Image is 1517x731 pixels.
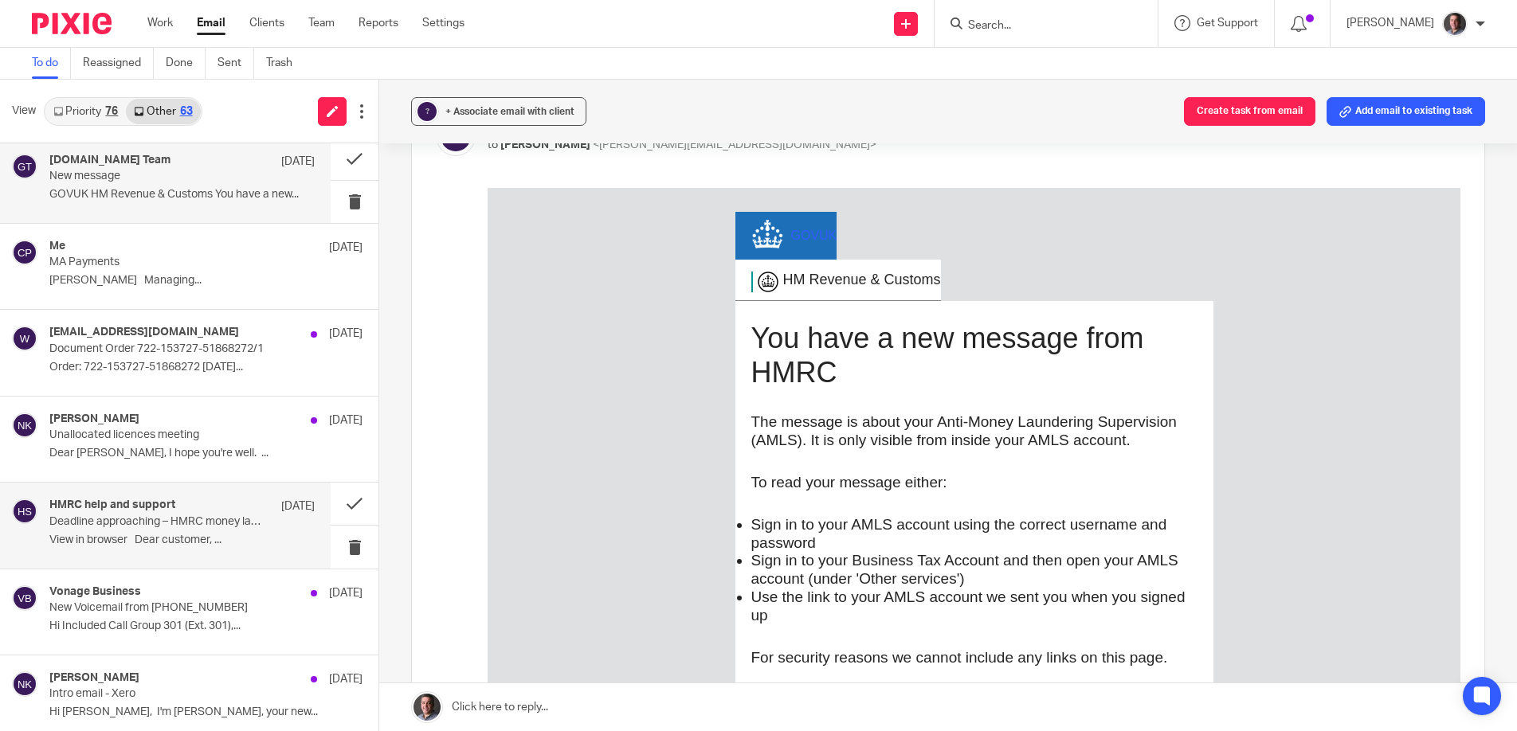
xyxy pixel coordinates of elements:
p: For security reasons we cannot include any links on this page. [264,461,710,479]
button: ? + Associate email with client [411,97,586,126]
p: Intro email - Xero [49,687,300,701]
p: GOVUK HM Revenue & Customs You have a new... [49,188,315,201]
p: [PERSON_NAME] Managing... [49,274,363,287]
a: To do [32,48,71,79]
button: Create task from email [1184,97,1315,126]
a: Trash [266,48,304,79]
input: Search [966,19,1110,33]
a: Work [147,15,173,31]
img: svg%3E [12,498,37,524]
li: Sign in to your AMLS account using the correct username and password [264,328,710,365]
img: svg%3E [12,412,37,438]
p: [DATE] [281,154,315,170]
div: 76 [105,106,118,117]
a: Team [308,15,335,31]
a: Reassigned [83,48,154,79]
p: [DATE] [281,498,315,514]
a: Email [197,15,225,31]
p: New message [49,170,261,183]
a: GOVUK [256,24,350,72]
p: To read your message either: [264,286,710,304]
p: Dear [PERSON_NAME], I hope you're well. ... [49,447,363,460]
td: HM Revenue & Customs [296,72,453,113]
p: [DATE] [329,240,363,256]
p: The message is about your Anti-Money Laundering Supervision (AMLS). It is only visible from insid... [264,225,710,262]
p: Hi Included Call Group 301 (Ext. 301),... [49,620,363,633]
li: Use the link to your AMLS account we sent you when you signed up [264,401,710,437]
img: svg%3E [12,326,37,351]
h4: Vonage Business [49,585,141,599]
img: GOV.UK [256,24,304,72]
p: [DATE] [329,326,363,342]
span: [PERSON_NAME] [500,139,590,150]
p: Order: 722-153727-51868272 [DATE]... [49,361,363,374]
img: hmrc_tudor_crest_18px_x2.png [264,84,291,104]
div: ? [417,102,437,121]
button: Add email to existing task [1327,97,1485,126]
span: + Associate email with client [445,107,574,116]
h4: [DOMAIN_NAME] Team [49,154,171,167]
p: New Voicemail from [PHONE_NUMBER] [49,601,300,615]
p: View in browser﻿ Dear customer, ... [49,534,315,547]
img: CP%20Headshot.jpeg [1442,11,1468,37]
h2: Why you got this email [264,502,710,518]
h4: [PERSON_NAME] [49,412,139,426]
img: svg%3E [12,240,37,265]
span: <[PERSON_NAME][EMAIL_ADDRESS][DOMAIN_NAME]> [593,139,876,150]
h1: You have a new message from HMRC [264,133,710,201]
span: GOV UK [304,40,350,55]
img: svg%3E [12,154,37,179]
p: [DATE] [329,412,363,428]
a: Settings [422,15,465,31]
h4: [EMAIL_ADDRESS][DOMAIN_NAME] [49,326,239,339]
img: Pixie [32,13,112,34]
span: to [488,139,498,150]
a: Sent [218,48,254,79]
a: Clients [249,15,284,31]
p: Document Order 722-153727-51868272/1 [49,342,300,356]
p: This means we send you an email to let you know you have a new message in your account. [264,578,710,615]
li: Sign in to your Business Tax Account and then open your AMLS account (under 'Other services') [264,364,710,401]
h4: [PERSON_NAME] [49,671,139,685]
p: Hi [PERSON_NAME], I'm [PERSON_NAME], your new... [49,706,363,719]
p: From HMRC Anti-Money Laundering Supervision [264,639,710,657]
a: Reports [359,15,398,31]
a: Priority76 [45,99,126,124]
p: [PERSON_NAME] [1346,15,1434,31]
h4: Me [49,240,65,253]
span: View [12,103,36,119]
span: Get Support [1197,18,1258,29]
p: Unallocated licences meeting [49,428,300,442]
a: Other63 [126,99,200,124]
img: svg%3E [12,585,37,611]
img: svg%3E [12,671,37,697]
p: [DATE] [329,671,363,687]
p: Deadline approaching – HMRC money laundering supervision [49,515,261,529]
div: 63 [180,106,193,117]
a: Done [166,48,206,79]
p: You gave this contact email address when you signed up for Anti-Money Laundering Supervision. [264,518,710,555]
p: [DATE] [329,585,363,601]
p: MA Payments [49,256,300,269]
h4: HMRC help and support [49,498,175,512]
